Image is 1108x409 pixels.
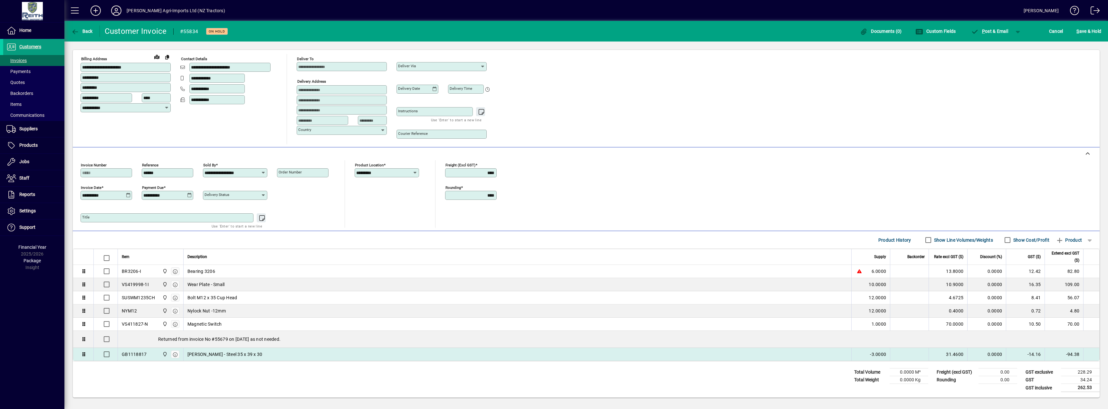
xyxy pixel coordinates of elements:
a: Communications [3,110,64,121]
td: 0.0000 [967,265,1006,278]
a: Quotes [3,77,64,88]
td: -14.16 [1006,348,1045,361]
div: 70.0000 [933,321,963,327]
td: 0.00 [979,376,1017,384]
span: ave & Hold [1076,26,1101,36]
a: Home [3,23,64,39]
a: Jobs [3,154,64,170]
td: 4.80 [1045,304,1083,318]
span: Ashburton [161,294,168,301]
td: Freight (excl GST) [933,368,979,376]
span: 10.0000 [869,281,886,288]
span: Invoices [6,58,27,63]
td: GST exclusive [1022,368,1061,376]
div: 31.4600 [933,351,963,358]
mat-label: Freight (excl GST) [445,163,475,167]
span: Discount (%) [980,253,1002,260]
span: Payments [6,69,31,74]
mat-label: Rounding [445,185,461,190]
div: 13.8000 [933,268,963,274]
mat-label: Delivery date [398,86,420,91]
mat-hint: Use 'Enter' to start a new line [431,116,482,124]
span: GST ($) [1028,253,1041,260]
span: Ashburton [161,281,168,288]
span: Bolt M12 x 35 Cup Head [187,294,237,301]
span: Settings [19,208,36,213]
a: Logout [1086,1,1100,22]
td: 16.35 [1006,278,1045,291]
span: Customers [19,44,41,49]
div: BR3206-I [122,268,141,274]
span: Back [71,29,93,34]
mat-label: Delivery status [205,192,229,197]
mat-label: Invoice number [81,163,107,167]
td: Total Weight [851,376,890,384]
a: Items [3,99,64,110]
mat-label: Payment due [142,185,164,190]
span: Package [24,258,41,263]
button: Product [1053,234,1085,246]
div: VS411827-N [122,321,148,327]
span: Custom Fields [915,29,956,34]
span: ost & Email [971,29,1008,34]
div: NYM12 [122,308,137,314]
span: Support [19,225,35,230]
span: Cancel [1049,26,1063,36]
span: Financial Year [18,245,46,250]
a: Reports [3,187,64,203]
a: View on map [152,51,162,62]
span: Ashburton [161,307,168,314]
td: 262.53 [1061,384,1100,392]
span: Products [19,143,38,148]
span: 6.0000 [872,268,886,274]
span: Backorder [907,253,925,260]
span: Item [122,253,129,260]
span: S [1076,29,1079,34]
span: Reports [19,192,35,197]
a: Suppliers [3,121,64,137]
mat-hint: Use 'Enter' to start a new line [212,222,262,230]
span: P [982,29,985,34]
td: 82.80 [1045,265,1083,278]
td: 12.42 [1006,265,1045,278]
td: Rounding [933,376,979,384]
mat-label: Instructions [398,109,418,113]
td: -94.38 [1045,348,1083,361]
button: Product History [876,234,914,246]
app-page-header-button: Back [64,25,100,37]
span: Jobs [19,159,29,164]
button: Profile [106,5,127,16]
button: Custom Fields [914,25,958,37]
a: Staff [3,170,64,186]
div: 10.9000 [933,281,963,288]
span: Nylock Nut -12mm [187,308,226,314]
mat-label: Product location [355,163,384,167]
span: 12.0000 [869,294,886,301]
mat-label: Order number [279,170,302,174]
mat-label: Title [82,215,90,219]
div: [PERSON_NAME] Agri-Imports Ltd (NZ Tractors) [127,5,225,16]
button: Back [70,25,94,37]
span: 12.0000 [869,308,886,314]
div: 0.4000 [933,308,963,314]
span: Backorders [6,91,33,96]
td: 109.00 [1045,278,1083,291]
button: Post & Email [968,25,1011,37]
span: Items [6,102,22,107]
span: Magnetic Switch [187,321,222,327]
div: SUSWM1235CH [122,294,155,301]
a: Backorders [3,88,64,99]
td: GST inclusive [1022,384,1061,392]
td: 0.72 [1006,304,1045,318]
span: Wear Plate - Small [187,281,225,288]
label: Show Cost/Profit [1012,237,1049,243]
div: Customer Invoice [105,26,167,36]
span: Product [1056,235,1082,245]
mat-label: Country [298,127,311,132]
div: Returned from invoice No #55679 on [DATE] as not needed. [118,331,1099,348]
td: 70.00 [1045,318,1083,331]
button: Documents (0) [858,25,903,37]
td: 8.41 [1006,291,1045,304]
td: 10.50 [1006,318,1045,331]
span: Communications [6,113,44,118]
